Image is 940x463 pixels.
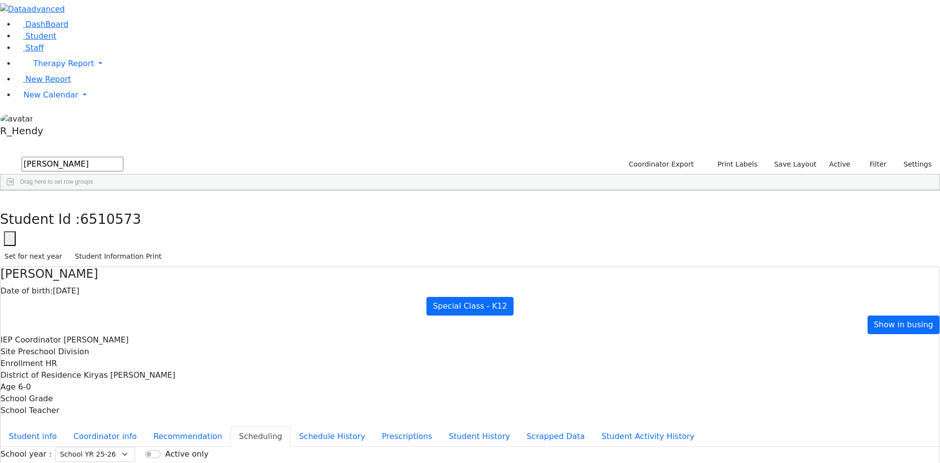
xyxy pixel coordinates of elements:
[0,285,940,297] div: [DATE]
[290,426,374,447] button: Schedule History
[857,157,891,172] button: Filter
[0,426,65,447] button: Student info
[0,369,81,381] label: District of Residence
[64,335,129,344] span: [PERSON_NAME]
[593,426,703,447] button: Student Activity History
[770,157,821,172] button: Save Layout
[0,334,61,346] label: IEP Coordinator
[622,157,698,172] button: Coordinator Export
[25,20,69,29] span: DashBoard
[0,405,59,416] label: School Teacher
[374,426,441,447] button: Prescriptions
[84,370,175,380] span: Kiryas [PERSON_NAME]
[18,382,31,391] span: 6-0
[25,31,56,41] span: Student
[441,426,518,447] button: Student History
[16,20,69,29] a: DashBoard
[70,249,166,264] button: Student Information Print
[518,426,593,447] button: Scrapped Data
[33,59,94,68] span: Therapy Report
[16,43,44,52] a: Staff
[874,320,933,329] span: Show in busing
[231,426,290,447] button: Scheduling
[0,285,53,297] label: Date of birth:
[0,267,940,281] h4: [PERSON_NAME]
[0,358,43,369] label: Enrollment
[16,74,71,84] a: New Report
[65,426,145,447] button: Coordinator info
[25,74,71,84] span: New Report
[165,448,208,460] label: Active only
[0,381,16,393] label: Age
[0,448,51,460] label: School year :
[891,157,936,172] button: Settings
[0,393,53,405] label: School Grade
[25,43,44,52] span: Staff
[22,157,123,171] input: Search
[46,359,57,368] span: HR
[16,54,940,73] a: Therapy Report
[16,85,940,105] a: New Calendar
[20,178,93,185] span: Drag here to set row groups
[16,31,56,41] a: Student
[18,347,89,356] span: Preschool Division
[825,157,855,172] label: Active
[868,316,940,334] a: Show in busing
[0,346,16,358] label: Site
[426,297,514,316] a: Special Class - K12
[23,90,78,99] span: New Calendar
[80,211,141,227] span: 6510573
[145,426,231,447] button: Recommendation
[706,157,762,172] button: Print Labels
